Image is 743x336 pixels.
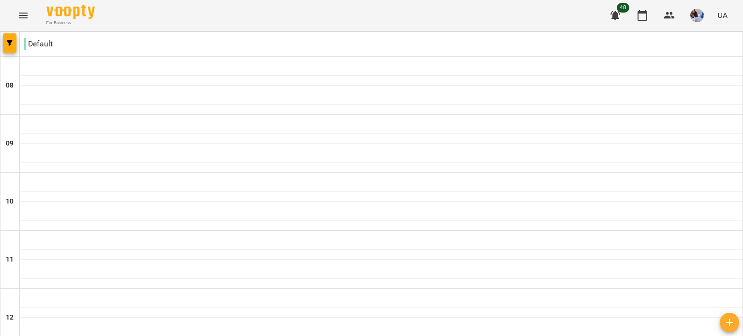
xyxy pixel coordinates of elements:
[6,138,14,149] h6: 09
[6,254,14,265] h6: 11
[24,38,53,50] p: Default
[6,312,14,323] h6: 12
[46,5,95,19] img: Voopty Logo
[720,313,739,332] button: Створити урок
[717,10,728,20] span: UA
[617,3,629,13] span: 48
[6,196,14,207] h6: 10
[690,9,704,22] img: 464e38e0fbbfe89f4dbaeadfc38b61fd.jpeg
[713,6,731,24] button: UA
[46,20,95,26] span: For Business
[6,80,14,91] h6: 08
[12,4,35,27] button: Menu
